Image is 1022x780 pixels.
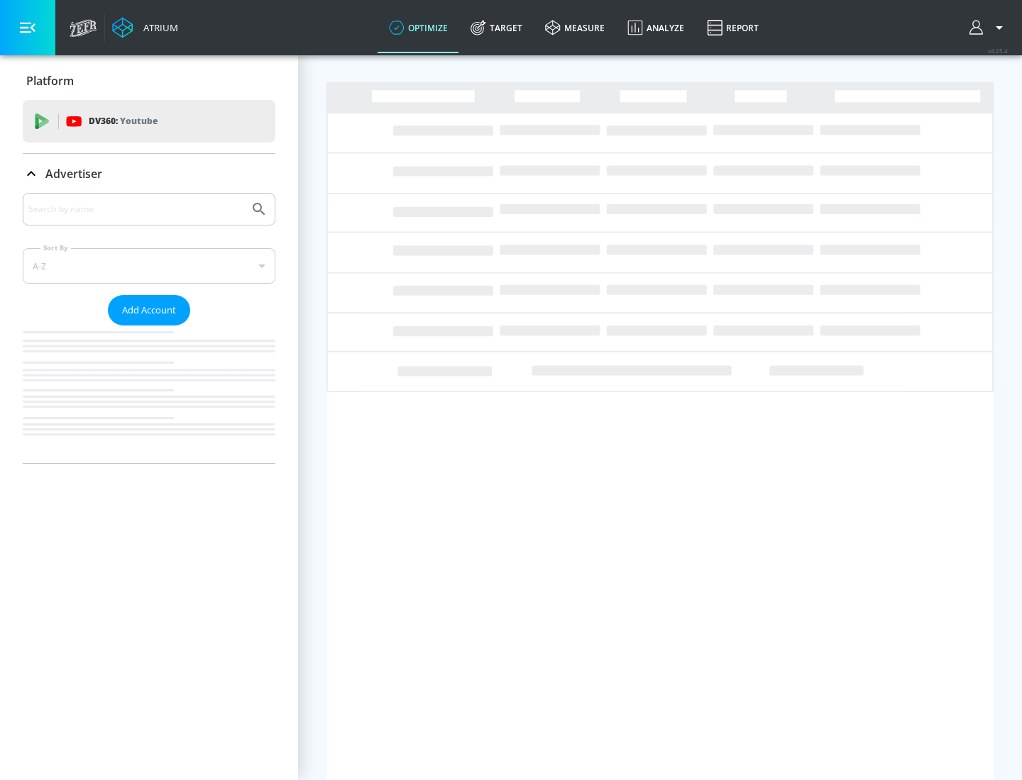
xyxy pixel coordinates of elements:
input: Search by name [28,200,243,218]
a: Atrium [112,17,178,38]
p: Platform [26,73,74,89]
div: A-Z [23,248,275,284]
div: DV360: Youtube [23,100,275,143]
p: DV360: [89,113,158,129]
div: Atrium [138,21,178,34]
p: Youtube [120,113,158,128]
div: Platform [23,61,275,101]
div: Advertiser [23,193,275,463]
a: Report [696,2,770,53]
a: optimize [378,2,459,53]
button: Add Account [108,295,190,325]
label: Sort By [40,243,71,252]
span: Add Account [122,302,176,318]
a: measure [534,2,616,53]
a: Analyze [616,2,696,53]
a: Target [459,2,534,53]
p: Advertiser [45,166,102,182]
div: Advertiser [23,154,275,194]
nav: list of Advertiser [23,325,275,463]
span: v 4.25.4 [988,47,1008,55]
